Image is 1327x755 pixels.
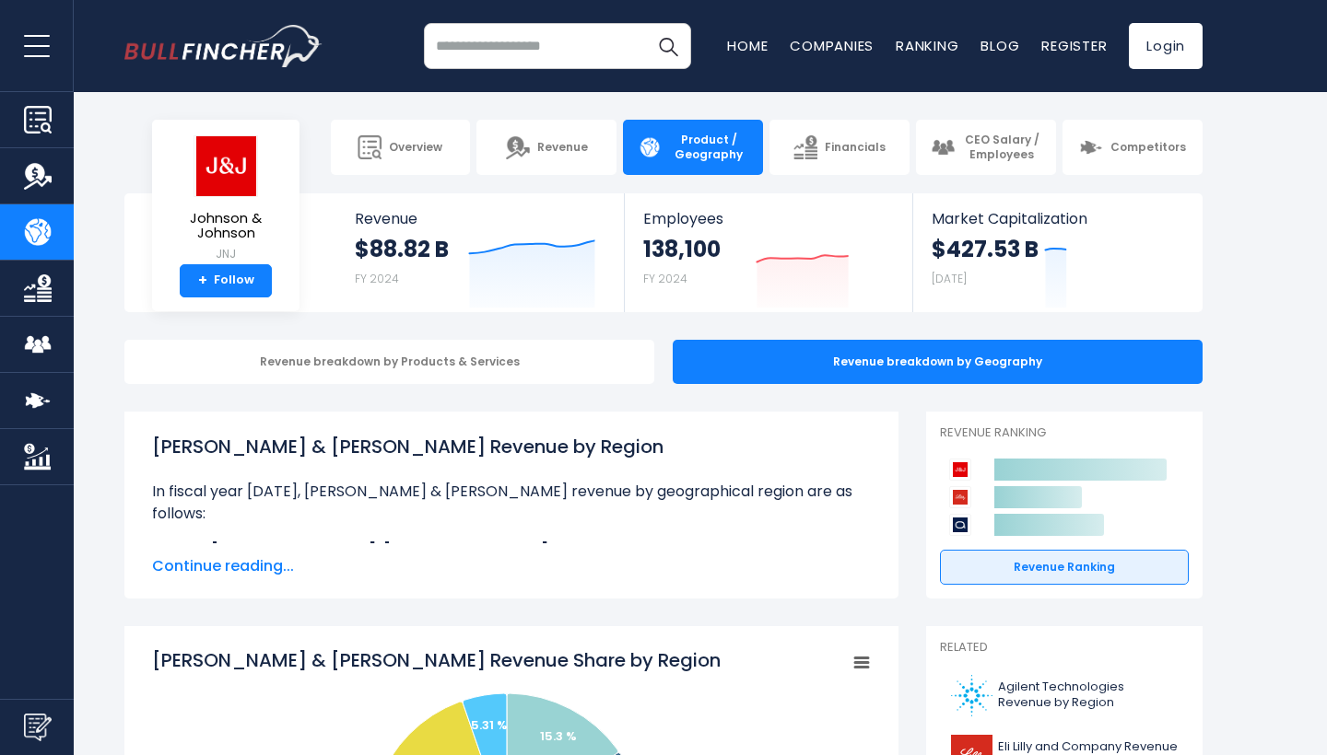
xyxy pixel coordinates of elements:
[643,235,721,263] strong: 138,100
[949,459,971,481] img: Johnson & Johnson competitors logo
[949,514,971,536] img: AbbVie competitors logo
[932,271,967,286] small: [DATE]
[645,23,691,69] button: Search
[962,133,1041,161] span: CEO Salary / Employees
[355,210,606,227] span: Revenue
[940,640,1189,656] p: Related
[940,425,1189,441] p: Revenue Ranking
[124,25,323,67] a: Go to homepage
[1110,140,1186,155] span: Competitors
[180,264,272,297] a: +Follow
[625,193,911,312] a: Employees 138,100 FY 2024
[167,211,285,241] span: Johnson & Johnson
[355,235,449,263] strong: $88.82 B
[198,273,207,289] strong: +
[951,675,992,716] img: A logo
[981,36,1019,55] a: Blog
[940,550,1189,585] a: Revenue Ranking
[537,140,588,155] span: Revenue
[124,340,654,384] div: Revenue breakdown by Products & Services
[331,120,471,175] a: Overview
[152,555,871,577] span: Continue reading...
[673,340,1203,384] div: Revenue breakdown by Geography
[949,486,971,508] img: Eli Lilly and Company competitors logo
[913,193,1201,312] a: Market Capitalization $427.53 B [DATE]
[940,670,1189,721] a: Agilent Technologies Revenue by Region
[471,716,508,734] text: 5.31 %
[336,193,625,312] a: Revenue $88.82 B FY 2024
[825,140,886,155] span: Financials
[916,120,1056,175] a: CEO Salary / Employees
[669,133,748,161] span: Product / Geography
[896,36,958,55] a: Ranking
[476,120,617,175] a: Revenue
[124,25,323,67] img: bullfincher logo
[152,433,871,460] h1: [PERSON_NAME] & [PERSON_NAME] Revenue by Region
[790,36,874,55] a: Companies
[643,271,687,286] small: FY 2024
[932,210,1182,227] span: Market Capitalization
[623,120,763,175] a: Product / Geography
[170,540,552,561] b: Asia-[GEOGRAPHIC_DATA], [GEOGRAPHIC_DATA]:
[769,120,910,175] a: Financials
[152,540,871,562] li: $13.59 B
[643,210,893,227] span: Employees
[540,727,577,745] text: 15.3 %
[152,481,871,525] p: In fiscal year [DATE], [PERSON_NAME] & [PERSON_NAME] revenue by geographical region are as follows:
[1063,120,1203,175] a: Competitors
[727,36,768,55] a: Home
[1129,23,1203,69] a: Login
[355,271,399,286] small: FY 2024
[389,140,442,155] span: Overview
[998,679,1178,711] span: Agilent Technologies Revenue by Region
[1041,36,1107,55] a: Register
[152,647,721,673] tspan: [PERSON_NAME] & [PERSON_NAME] Revenue Share by Region
[167,246,285,262] small: JNJ
[166,134,286,264] a: Johnson & Johnson JNJ
[932,235,1039,263] strong: $427.53 B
